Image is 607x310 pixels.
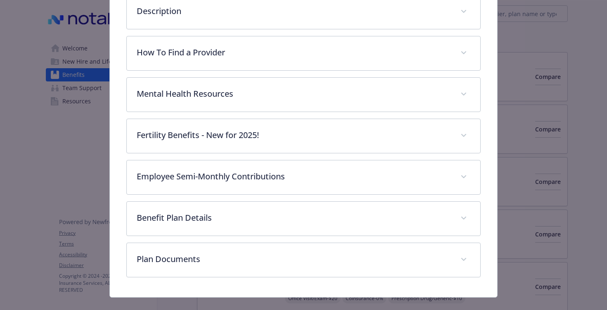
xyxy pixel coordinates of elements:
div: How To Find a Provider [127,36,481,70]
div: Fertility Benefits - New for 2025! [127,119,481,153]
p: Plan Documents [137,253,451,265]
p: Description [137,5,451,17]
p: Employee Semi-Monthly Contributions [137,170,451,183]
p: Fertility Benefits - New for 2025! [137,129,451,141]
div: Plan Documents [127,243,481,277]
div: Mental Health Resources [127,78,481,112]
p: How To Find a Provider [137,46,451,59]
p: Benefit Plan Details [137,212,451,224]
div: Employee Semi-Monthly Contributions [127,160,481,194]
p: Mental Health Resources [137,88,451,100]
div: Benefit Plan Details [127,202,481,236]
